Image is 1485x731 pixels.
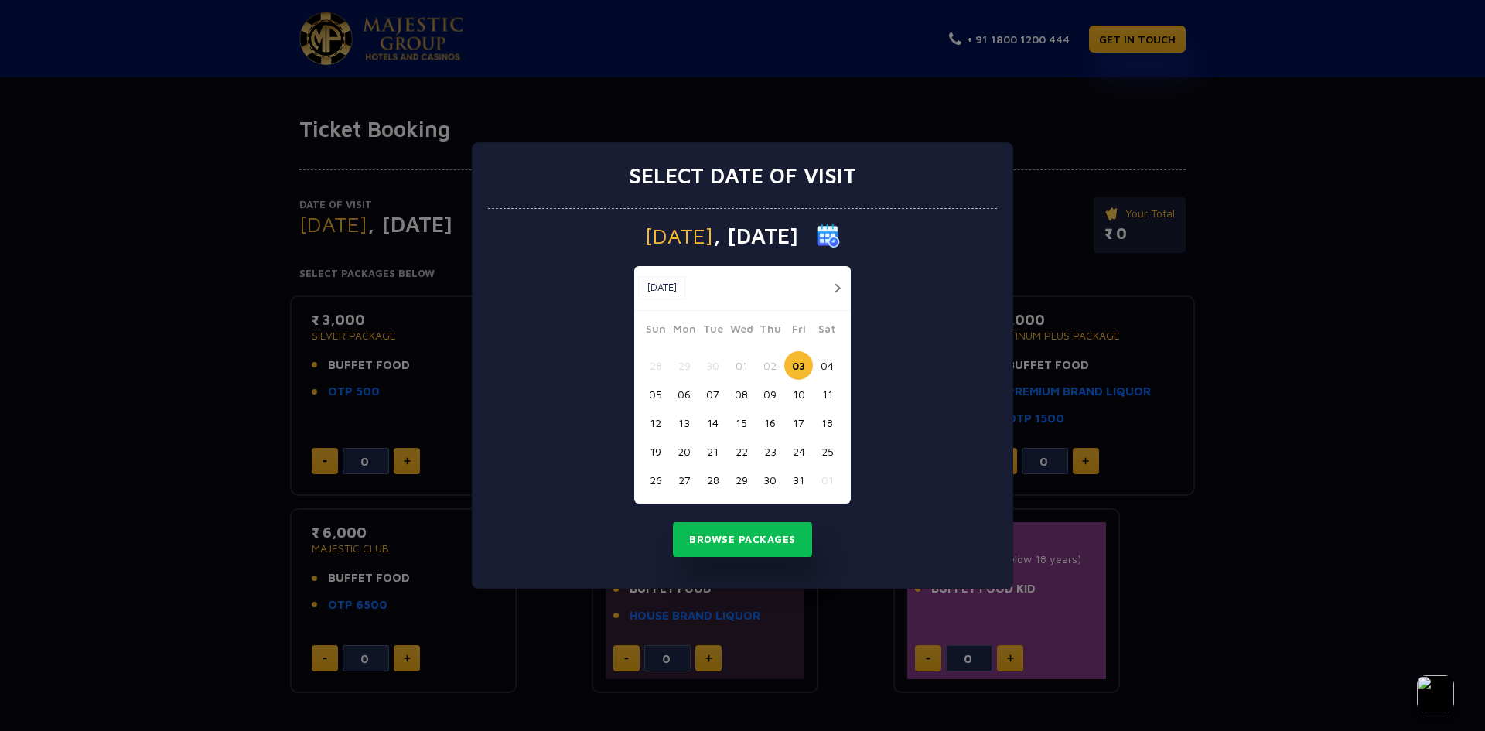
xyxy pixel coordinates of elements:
button: 25 [813,437,841,466]
button: 10 [784,380,813,408]
h3: Select date of visit [629,162,856,189]
button: 11 [813,380,841,408]
button: 17 [784,408,813,437]
span: Tue [698,320,727,342]
button: 14 [698,408,727,437]
span: , [DATE] [713,225,798,247]
span: Fri [784,320,813,342]
button: 09 [756,380,784,408]
button: 02 [756,351,784,380]
button: 16 [756,408,784,437]
button: 05 [641,380,670,408]
button: 29 [670,351,698,380]
button: 30 [756,466,784,494]
button: 27 [670,466,698,494]
button: Browse Packages [673,522,812,558]
button: [DATE] [638,276,685,299]
button: 22 [727,437,756,466]
button: 07 [698,380,727,408]
button: 03 [784,351,813,380]
span: Wed [727,320,756,342]
span: [DATE] [645,225,713,247]
button: 26 [641,466,670,494]
button: 01 [813,466,841,494]
button: 23 [756,437,784,466]
button: 29 [727,466,756,494]
button: 04 [813,351,841,380]
button: 18 [813,408,841,437]
button: 28 [698,466,727,494]
span: Mon [670,320,698,342]
img: calender icon [817,224,840,248]
button: 20 [670,437,698,466]
button: 01 [727,351,756,380]
button: 13 [670,408,698,437]
button: 12 [641,408,670,437]
button: 15 [727,408,756,437]
button: 19 [641,437,670,466]
button: 28 [641,351,670,380]
button: 30 [698,351,727,380]
span: Sat [813,320,841,342]
button: 06 [670,380,698,408]
button: 08 [727,380,756,408]
button: 21 [698,437,727,466]
button: 24 [784,437,813,466]
span: Thu [756,320,784,342]
span: Sun [641,320,670,342]
button: 31 [784,466,813,494]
